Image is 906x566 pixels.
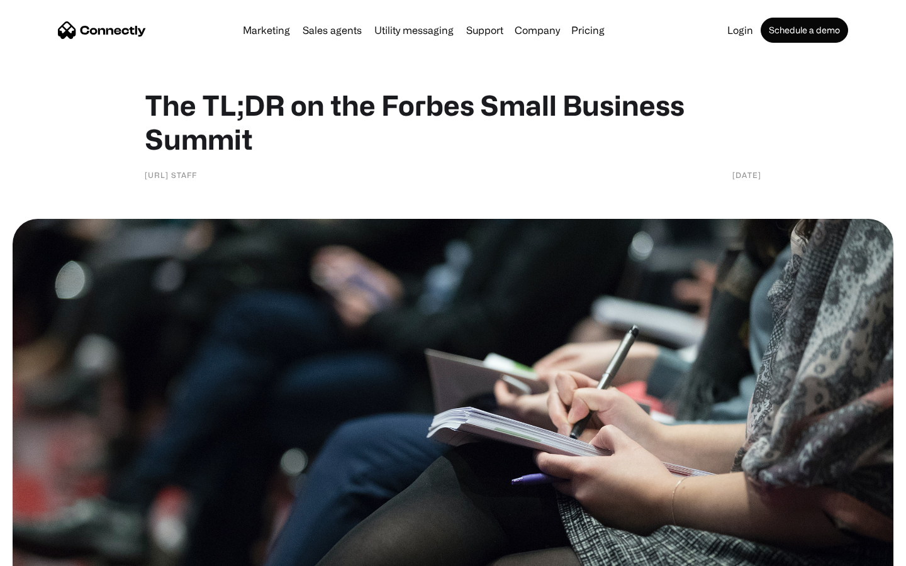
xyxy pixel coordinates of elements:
[566,25,610,35] a: Pricing
[732,169,761,181] div: [DATE]
[25,544,75,562] ul: Language list
[761,18,848,43] a: Schedule a demo
[13,544,75,562] aside: Language selected: English
[238,25,295,35] a: Marketing
[369,25,459,35] a: Utility messaging
[461,25,508,35] a: Support
[145,169,197,181] div: [URL] Staff
[722,25,758,35] a: Login
[515,21,560,39] div: Company
[145,88,761,156] h1: The TL;DR on the Forbes Small Business Summit
[298,25,367,35] a: Sales agents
